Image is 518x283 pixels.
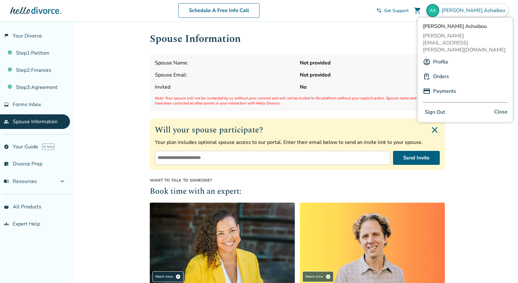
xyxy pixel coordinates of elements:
img: A [423,58,431,66]
span: [PERSON_NAME][EMAIL_ADDRESS][PERSON_NAME][DOMAIN_NAME] [423,32,508,53]
span: expand_more [59,178,66,185]
span: list_alt_check [4,161,9,166]
button: Sign Out [423,108,447,117]
strong: No [300,84,440,91]
span: Spouse Name: [155,59,295,66]
a: Payments [433,85,456,97]
span: menu_book [4,179,9,184]
span: shopping_cart [414,7,421,14]
span: AI beta [42,144,54,150]
img: Close invite form [430,125,440,135]
span: shopping_basket [4,204,9,209]
h2: Book time with an expert: [150,186,445,198]
strong: Not provided [300,59,440,66]
button: Send Invite [393,151,440,165]
img: amy.ennis@gmail.com [426,4,439,17]
span: Spouse Email: [155,71,295,78]
span: explore [4,144,9,149]
div: Watch Intro [152,271,183,282]
span: [PERSON_NAME] Achaibou [423,23,508,30]
span: play_circle [326,274,331,279]
a: Orders [433,71,449,83]
span: Note: Your spouse will not be contacted by us without your consent and will not be invited to the... [155,96,440,106]
p: Your plan includes optional spouse access to our portal. Enter their email below to send an invit... [155,139,440,146]
img: P [423,73,431,80]
div: Watch Intro [302,271,334,282]
span: phone_in_talk [376,8,382,13]
a: Schedule A Free Info Call [178,3,259,18]
img: P [423,87,431,95]
a: phone_in_talkGet Support [376,8,409,14]
span: Invited [155,84,295,91]
span: Want to talk to someone? [150,178,445,183]
span: inbox [4,102,9,107]
iframe: Chat Widget [486,253,518,283]
span: people [4,119,9,124]
h1: Spouse Information [150,31,445,47]
span: Get Support [384,8,409,14]
h2: Will your spouse participate? [155,124,440,136]
span: Resources [4,178,37,185]
span: groups [4,221,9,226]
strong: Not provided [300,71,440,78]
span: Close [494,108,508,117]
a: Profile [433,56,448,68]
span: Forms Inbox [13,101,41,108]
span: [PERSON_NAME] Achaibou [442,7,508,14]
span: flag_2 [4,33,9,38]
span: play_circle [176,274,181,279]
